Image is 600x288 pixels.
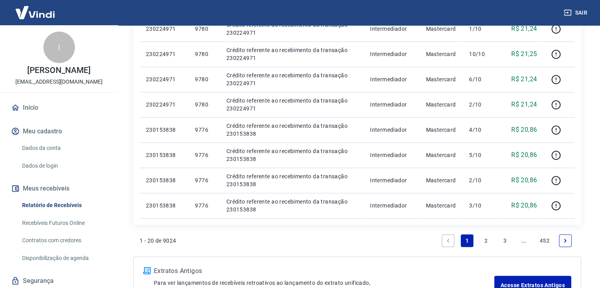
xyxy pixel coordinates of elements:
[146,75,182,83] p: 230224971
[9,180,108,197] button: Meus recebíveis
[511,100,537,109] p: R$ 21,24
[226,198,357,213] p: Crédito referente ao recebimento da transação 230153838
[146,101,182,108] p: 230224971
[511,75,537,84] p: R$ 21,24
[154,266,494,276] p: Extratos Antigos
[469,50,492,58] p: 10/10
[226,147,357,163] p: Crédito referente ao recebimento da transação 230153838
[439,231,575,250] ul: Pagination
[426,25,456,33] p: Mastercard
[146,126,182,134] p: 230153838
[370,176,413,184] p: Intermediador
[195,151,213,159] p: 9776
[511,125,537,135] p: R$ 20,86
[19,158,108,174] a: Dados de login
[370,25,413,33] p: Intermediador
[469,151,492,159] p: 5/10
[43,32,75,63] div: I
[143,267,151,274] img: ícone
[370,101,413,108] p: Intermediador
[195,75,213,83] p: 9780
[9,0,61,24] img: Vindi
[19,250,108,266] a: Disponibilização de agenda
[426,75,456,83] p: Mastercard
[511,201,537,210] p: R$ 20,86
[469,25,492,33] p: 1/10
[146,151,182,159] p: 230153838
[226,21,357,37] p: Crédito referente ao recebimento da transação 230224971
[146,176,182,184] p: 230153838
[146,202,182,209] p: 230153838
[226,71,357,87] p: Crédito referente ao recebimento da transação 230224971
[499,234,511,247] a: Page 3
[469,75,492,83] p: 6/10
[19,215,108,231] a: Recebíveis Futuros Online
[146,50,182,58] p: 230224971
[226,122,357,138] p: Crédito referente ao recebimento da transação 230153838
[480,234,492,247] a: Page 2
[226,46,357,62] p: Crédito referente ao recebimento da transação 230224971
[426,50,456,58] p: Mastercard
[442,234,454,247] a: Previous page
[195,202,213,209] p: 9776
[469,202,492,209] p: 3/10
[511,150,537,160] p: R$ 20,86
[426,202,456,209] p: Mastercard
[370,151,413,159] p: Intermediador
[195,50,213,58] p: 9780
[140,237,176,245] p: 1 - 20 de 9024
[9,123,108,140] button: Meu cadastro
[469,126,492,134] p: 4/10
[19,140,108,156] a: Dados da conta
[226,97,357,112] p: Crédito referente ao recebimento da transação 230224971
[461,234,473,247] a: Page 1 is your current page
[19,197,108,213] a: Relatório de Recebíveis
[226,172,357,188] p: Crédito referente ao recebimento da transação 230153838
[370,75,413,83] p: Intermediador
[370,50,413,58] p: Intermediador
[511,49,537,59] p: R$ 21,25
[195,176,213,184] p: 9776
[426,176,456,184] p: Mastercard
[536,234,553,247] a: Page 452
[195,25,213,33] p: 9780
[518,234,530,247] a: Jump forward
[559,234,572,247] a: Next page
[195,101,213,108] p: 9780
[370,126,413,134] p: Intermediador
[426,151,456,159] p: Mastercard
[426,101,456,108] p: Mastercard
[195,126,213,134] p: 9776
[19,232,108,249] a: Contratos com credores
[146,25,182,33] p: 230224971
[469,176,492,184] p: 2/10
[511,176,537,185] p: R$ 20,86
[511,24,537,34] p: R$ 21,24
[15,78,103,86] p: [EMAIL_ADDRESS][DOMAIN_NAME]
[27,66,90,75] p: [PERSON_NAME]
[426,126,456,134] p: Mastercard
[370,202,413,209] p: Intermediador
[562,6,591,20] button: Sair
[9,99,108,116] a: Início
[469,101,492,108] p: 2/10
